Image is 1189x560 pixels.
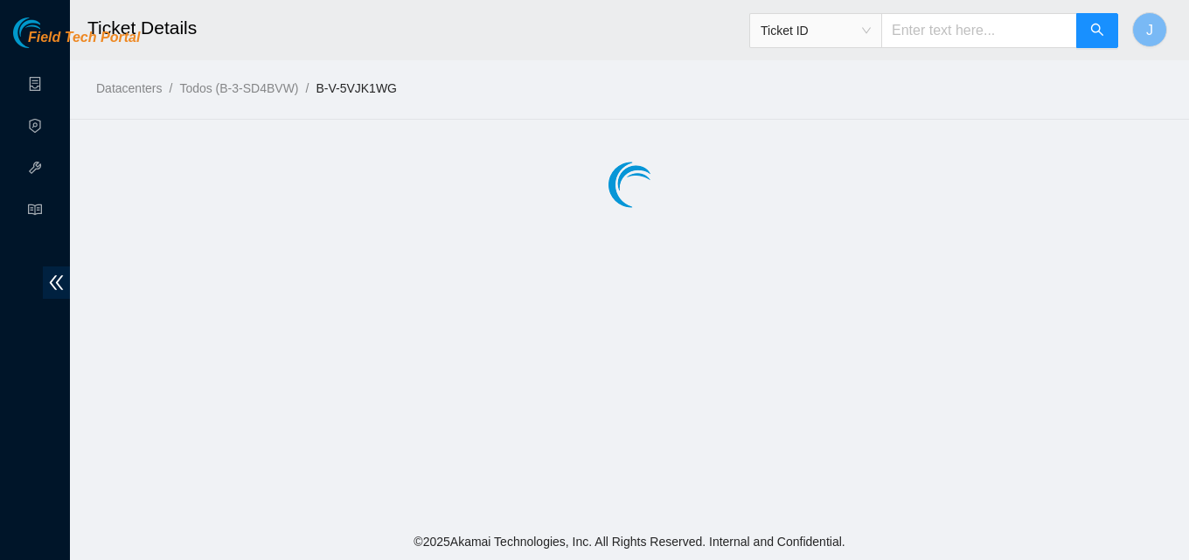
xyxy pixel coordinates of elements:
span: Field Tech Portal [28,30,140,46]
span: J [1146,19,1153,41]
img: Akamai Technologies [13,17,88,48]
a: Datacenters [96,81,162,95]
span: double-left [43,266,70,299]
span: search [1090,23,1104,39]
input: Enter text here... [881,13,1077,48]
span: read [28,195,42,230]
span: Ticket ID [761,17,871,44]
button: J [1132,12,1167,47]
a: Akamai TechnologiesField Tech Portal [13,31,140,54]
a: Todos (B-3-SD4BVW) [179,81,298,95]
a: B-V-5VJK1WG [316,81,397,95]
span: / [306,81,309,95]
button: search [1076,13,1118,48]
footer: © 2025 Akamai Technologies, Inc. All Rights Reserved. Internal and Confidential. [70,523,1189,560]
span: / [169,81,172,95]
